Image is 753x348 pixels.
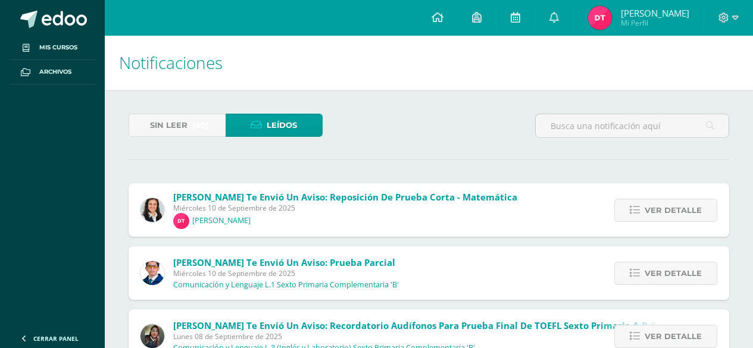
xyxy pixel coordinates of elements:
[173,268,399,278] span: Miércoles 10 de Septiembre de 2025
[150,114,188,136] span: Sin leer
[140,198,164,222] img: b15e54589cdbd448c33dd63f135c9987.png
[173,280,399,290] p: Comunicación y Lenguaje L.1 Sexto Primaria Complementaria 'B'
[119,51,223,74] span: Notificaciones
[536,114,729,137] input: Busca una notificación aquí
[226,114,323,137] a: Leídos
[173,213,189,229] img: fd75fa29a3b6185a1c6cd6dc4d75c38a.png
[129,114,226,137] a: Sin leer(40)
[621,18,689,28] span: Mi Perfil
[140,324,164,348] img: f727c7009b8e908c37d274233f9e6ae1.png
[645,262,702,284] span: Ver detalle
[173,256,395,268] span: [PERSON_NAME] te envió un aviso: Prueba Parcial
[173,191,517,203] span: [PERSON_NAME] te envió un aviso: Reposición de prueba corta - Matemática
[267,114,297,136] span: Leídos
[621,7,689,19] span: [PERSON_NAME]
[33,334,79,343] span: Cerrar panel
[173,319,657,331] span: [PERSON_NAME] te envió un aviso: Recordatorio audífonos para prueba Final de TOEFL sexto Primaria...
[645,325,702,347] span: Ver detalle
[39,67,71,77] span: Archivos
[173,331,657,341] span: Lunes 08 de Septiembre de 2025
[173,203,517,213] span: Miércoles 10 de Septiembre de 2025
[10,36,95,60] a: Mis cursos
[192,114,209,136] span: (40)
[645,199,702,221] span: Ver detalle
[140,261,164,285] img: 059ccfba660c78d33e1d6e9d5a6a4bb6.png
[588,6,612,30] img: 71abf2bd482ea5c0124037d671430b91.png
[39,43,77,52] span: Mis cursos
[10,60,95,84] a: Archivos
[192,216,251,225] p: [PERSON_NAME]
